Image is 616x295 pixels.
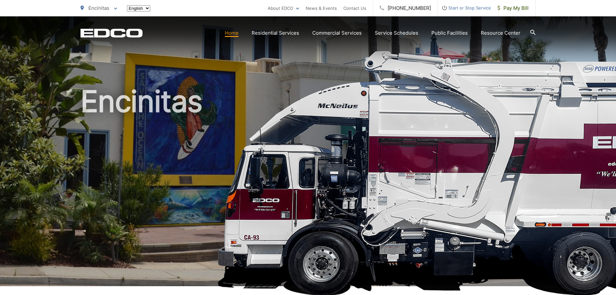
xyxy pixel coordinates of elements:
select: Select a language [127,5,150,11]
a: Contact Us [343,4,366,12]
h1: Encinitas [81,85,535,292]
span: Encinitas [88,5,109,11]
a: Public Facilities [431,29,468,37]
a: Service Schedules [375,29,418,37]
a: Residential Services [252,29,299,37]
a: Commercial Services [312,29,362,37]
a: EDCD logo. Return to the homepage. [81,28,143,38]
a: Home [225,29,239,37]
a: News & Events [306,4,337,12]
a: Resource Center [481,29,520,37]
a: About EDCO [268,4,299,12]
span: Pay My Bill [498,4,529,12]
